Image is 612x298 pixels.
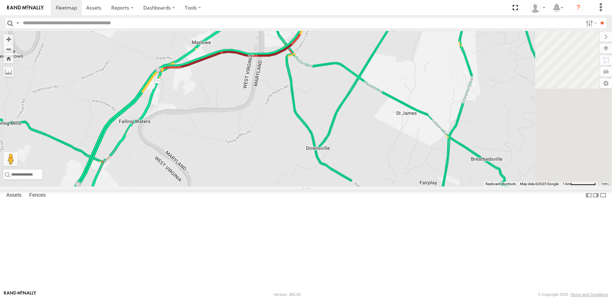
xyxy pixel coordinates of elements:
button: Zoom out [4,44,13,54]
label: Assets [3,190,25,200]
button: Map Scale: 1 km per 68 pixels [561,182,598,186]
i: ? [573,2,584,13]
div: © Copyright 2025 - [538,292,608,297]
button: Keyboard shortcuts [486,182,516,186]
button: Zoom Home [4,54,13,63]
img: rand-logo.svg [7,5,44,10]
label: Measure [4,67,13,77]
span: 1 km [563,182,570,186]
div: Barbara McNamee [527,2,548,13]
button: Drag Pegman onto the map to open Street View [4,152,18,166]
label: Dock Summary Table to the Right [592,190,599,200]
label: Fences [26,190,49,200]
label: Dock Summary Table to the Left [585,190,592,200]
a: Visit our Website [4,291,36,298]
label: Search Filter Options [583,18,598,28]
span: Map data ©2025 Google [520,182,558,186]
a: Terms [601,183,609,185]
button: Zoom in [4,34,13,44]
label: Search Query [15,18,20,28]
div: Version: 305.03 [274,292,301,297]
a: Terms and Conditions [571,292,608,297]
label: Hide Summary Table [600,190,607,200]
label: Map Settings [600,78,612,88]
